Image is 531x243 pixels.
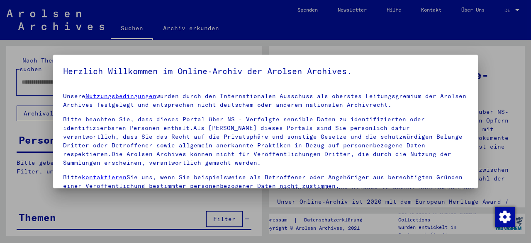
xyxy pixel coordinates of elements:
div: Zustimmung ändern [494,207,514,226]
a: kontaktieren [82,173,127,181]
p: Bitte Sie uns, wenn Sie beispielsweise als Betroffener oder Angehöriger aus berechtigten Gründen ... [63,173,468,190]
p: Unsere wurden durch den Internationalen Ausschuss als oberstes Leitungsgremium der Arolsen Archiv... [63,92,468,109]
h5: Herzlich Willkommen im Online-Archiv der Arolsen Archives. [63,65,468,78]
p: Bitte beachten Sie, dass dieses Portal über NS - Verfolgte sensible Daten zu identifizierten oder... [63,115,468,167]
a: Nutzungsbedingungen [85,92,156,100]
img: Zustimmung ändern [495,207,515,227]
